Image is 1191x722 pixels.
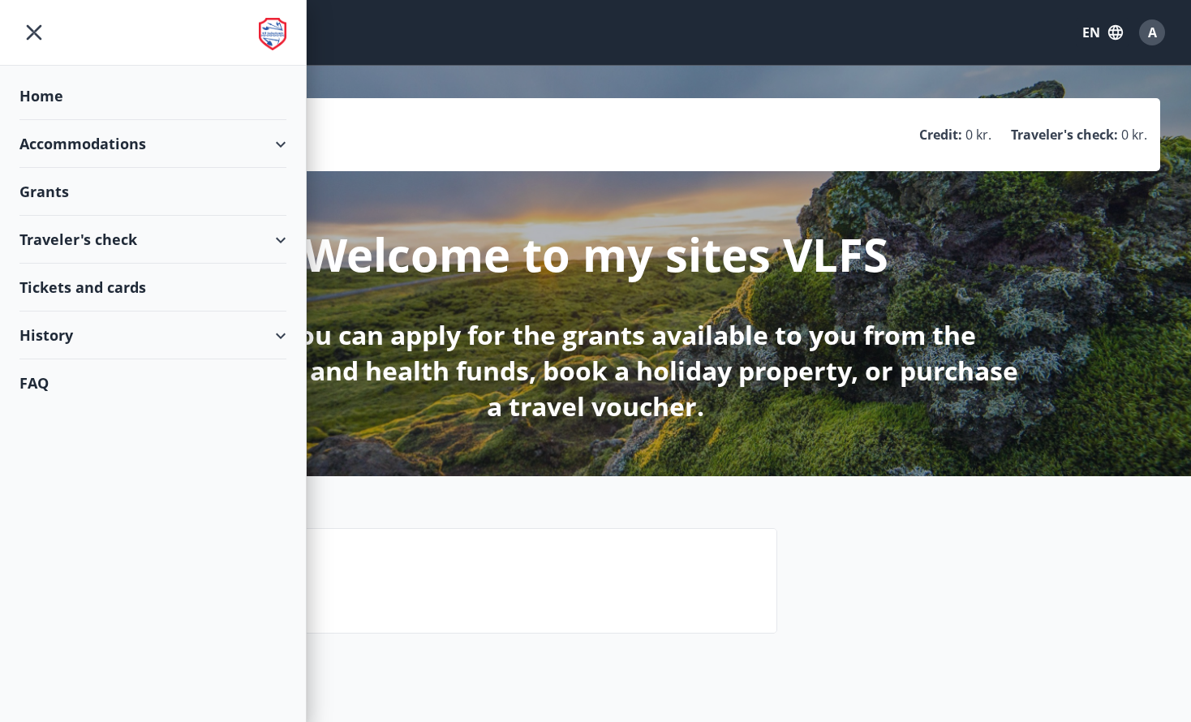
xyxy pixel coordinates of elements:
[19,359,286,406] div: FAQ
[19,216,286,264] div: Traveler's check
[919,126,962,144] p: Credit :
[150,569,763,597] p: FAQ
[1133,13,1172,52] button: A
[19,264,286,312] div: Tickets and cards
[303,223,888,285] p: Welcome to my sites VLFS
[19,18,49,47] button: menu
[1148,24,1157,41] span: A
[167,317,1024,424] p: Here you can apply for the grants available to you from the education and health funds, book a ho...
[259,18,286,50] img: union_logo
[19,72,286,120] div: Home
[965,126,991,144] span: 0 kr.
[19,312,286,359] div: History
[1076,18,1129,47] button: EN
[19,168,286,216] div: Grants
[1121,126,1147,144] span: 0 kr.
[1011,126,1118,144] p: Traveler's check :
[19,120,286,168] div: Accommodations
